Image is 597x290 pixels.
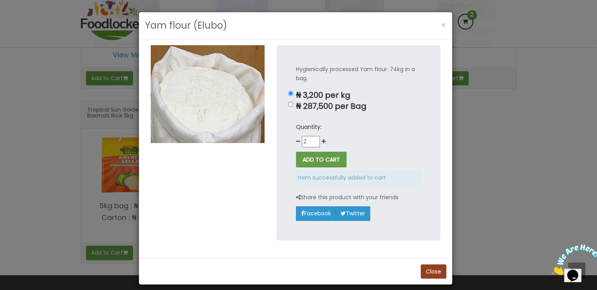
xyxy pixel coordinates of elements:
a: Twitter [336,206,370,220]
p: Hygienically processed Yam flour. 74kg in a bag. [296,65,421,83]
img: Chat attention grabber [3,3,52,34]
p: Share this product with your friends [296,193,398,202]
span: × [441,20,446,31]
button: Close [437,17,450,33]
p: ₦ 287,500 per Bag [296,102,421,111]
a: Facebook [296,206,336,220]
input: ₦ 3,200 per kg [288,91,293,96]
button: Close [421,264,446,279]
p: ₦ 3,200 per kg [296,91,421,100]
img: Yam flour (Elubo) [151,45,265,143]
button: ADD TO CART [296,152,347,167]
input: ₦ 287,500 per Bag [288,102,293,107]
div: Item successfully added to cart [296,171,421,184]
iframe: chat widget [548,241,597,278]
h3: Yam flour (Elubo) [145,18,227,33]
span: 1 [3,3,6,10]
strong: Quantity: [296,123,321,131]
